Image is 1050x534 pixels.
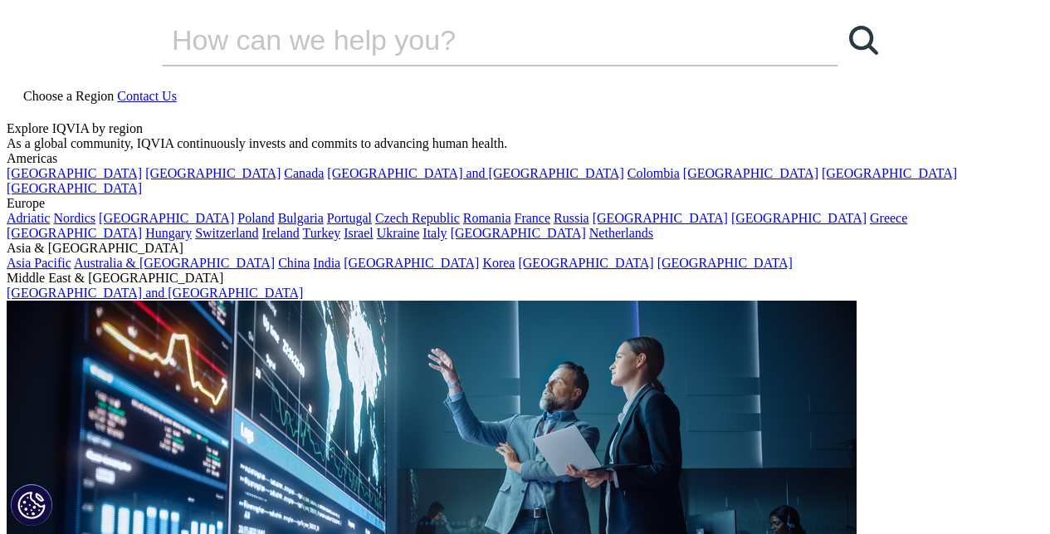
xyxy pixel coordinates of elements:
a: Turkey [303,226,341,240]
div: Explore IQVIA by region [7,121,1043,136]
a: Asia Pacific [7,256,71,270]
div: Americas [7,151,1043,166]
a: [GEOGRAPHIC_DATA] [518,256,653,270]
button: Ustawienia plików cookie [11,484,52,526]
div: Middle East & [GEOGRAPHIC_DATA] [7,271,1043,286]
div: Europe [7,196,1043,211]
a: Contact Us [117,89,177,103]
a: India [313,256,340,270]
a: Netherlands [589,226,653,240]
a: [GEOGRAPHIC_DATA] [731,211,867,225]
a: Bulgaria [278,211,324,225]
a: Canada [284,166,324,180]
a: [GEOGRAPHIC_DATA] [657,256,793,270]
div: As a global community, IQVIA continuously invests and commits to advancing human health. [7,136,1043,151]
a: [GEOGRAPHIC_DATA] [451,226,586,240]
a: [GEOGRAPHIC_DATA] [593,211,728,225]
a: Israel [344,226,374,240]
a: Italy [422,226,447,240]
a: [GEOGRAPHIC_DATA] [7,166,142,180]
svg: Search [849,26,878,55]
a: [GEOGRAPHIC_DATA] and [GEOGRAPHIC_DATA] [7,286,303,300]
a: China [278,256,310,270]
a: [GEOGRAPHIC_DATA] [683,166,818,180]
a: [GEOGRAPHIC_DATA] [7,226,142,240]
a: [GEOGRAPHIC_DATA] and [GEOGRAPHIC_DATA] [327,166,623,180]
a: [GEOGRAPHIC_DATA] [7,181,142,195]
a: Australia & [GEOGRAPHIC_DATA] [74,256,275,270]
a: [GEOGRAPHIC_DATA] [344,256,479,270]
a: Switzerland [195,226,258,240]
a: [GEOGRAPHIC_DATA] [99,211,234,225]
a: [GEOGRAPHIC_DATA] [145,166,281,180]
span: Choose a Region [23,89,114,103]
a: [GEOGRAPHIC_DATA] [822,166,957,180]
div: Asia & [GEOGRAPHIC_DATA] [7,241,1043,256]
a: Ukraine [377,226,420,240]
a: Korea [482,256,515,270]
a: France [515,211,551,225]
a: Poland [237,211,274,225]
a: Nordics [53,211,95,225]
a: Czech Republic [375,211,460,225]
a: Colombia [628,166,680,180]
a: Portugal [327,211,372,225]
a: Adriatic [7,211,50,225]
a: Russia [554,211,589,225]
a: Hungary [145,226,192,240]
a: Greece [870,211,907,225]
a: Romania [463,211,511,225]
input: Search [162,15,791,65]
a: Ireland [262,226,300,240]
a: Search [838,15,888,65]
